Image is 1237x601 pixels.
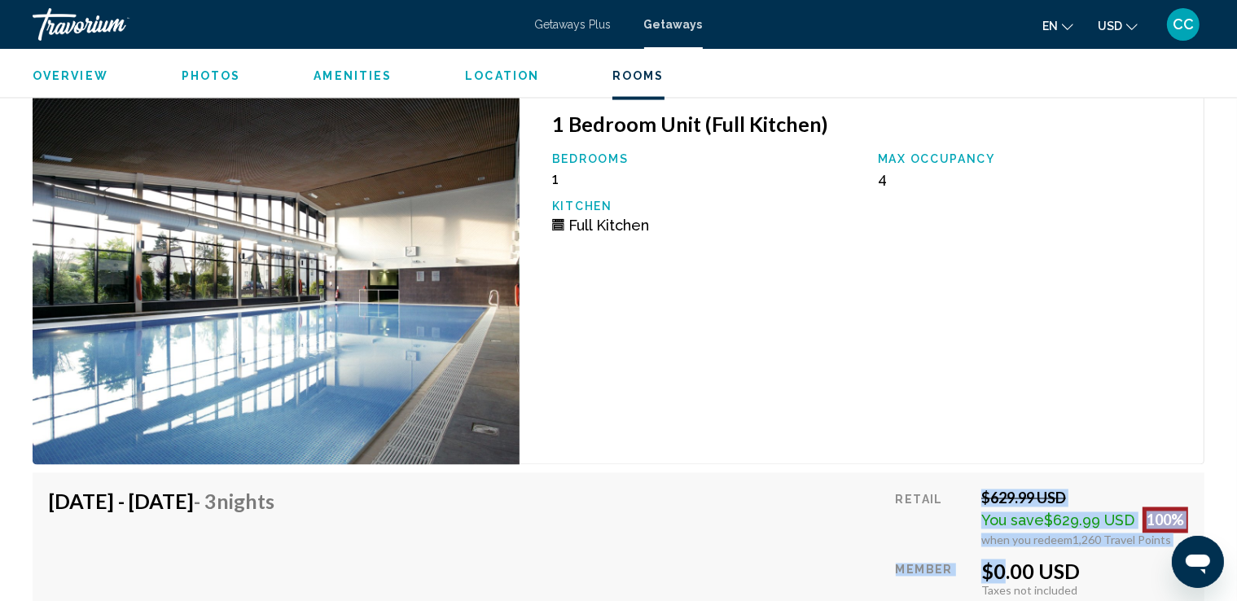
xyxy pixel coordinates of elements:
div: 100% [1143,507,1188,533]
span: Photos [182,69,241,82]
p: Bedrooms [552,152,862,165]
span: Taxes not included [981,584,1077,598]
span: CC [1173,16,1194,33]
button: Amenities [314,68,392,83]
button: Change language [1042,14,1073,37]
span: Overview [33,69,108,82]
p: Max Occupancy [878,152,1187,165]
a: Getaways [644,18,703,31]
span: 4 [878,170,887,187]
span: USD [1098,20,1122,33]
a: Travorium [33,8,519,41]
img: 0324O01X.jpg [33,94,520,465]
button: Photos [182,68,241,83]
span: $629.99 USD [1044,512,1134,529]
button: Rooms [612,68,665,83]
button: Overview [33,68,108,83]
span: You save [981,512,1044,529]
span: Location [465,69,539,82]
span: - 3 [194,489,274,514]
p: Kitchen [552,200,862,213]
button: User Menu [1162,7,1204,42]
h3: 1 Bedroom Unit (Full Kitchen) [552,112,1187,136]
div: Retail [896,489,969,547]
button: Change currency [1098,14,1138,37]
span: Amenities [314,69,392,82]
iframe: Button to launch messaging window [1172,536,1224,588]
a: Getaways Plus [535,18,612,31]
span: 1,260 Travel Points [1073,533,1171,547]
h4: [DATE] - [DATE] [49,489,274,514]
span: Full Kitchen [568,217,649,234]
span: 1 [552,170,559,187]
div: $629.99 USD [981,489,1188,507]
span: Nights [217,489,274,514]
button: Location [465,68,539,83]
div: $0.00 USD [981,559,1188,584]
span: en [1042,20,1058,33]
span: when you redeem [981,533,1073,547]
span: Rooms [612,69,665,82]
